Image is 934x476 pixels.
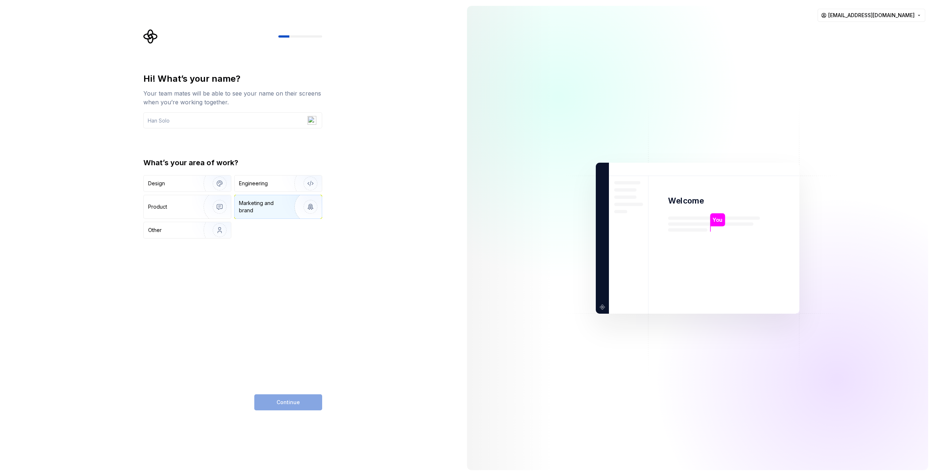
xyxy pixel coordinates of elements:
img: npw-badge-icon.svg [308,116,316,125]
p: Welcome [668,196,704,206]
div: Marketing and brand [239,200,288,214]
div: Product [148,203,167,210]
div: Engineering [239,180,268,187]
div: Hi! What’s your name? [143,73,322,85]
div: What’s your area of work? [143,158,322,168]
p: You [713,216,722,224]
button: [EMAIL_ADDRESS][DOMAIN_NAME] [818,9,925,22]
svg: Supernova Logo [143,29,158,44]
span: [EMAIL_ADDRESS][DOMAIN_NAME] [828,12,915,19]
input: Han Solo [143,112,322,128]
div: Other [148,227,162,234]
div: Design [148,180,165,187]
div: Your team mates will be able to see your name on their screens when you’re working together. [143,89,322,107]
